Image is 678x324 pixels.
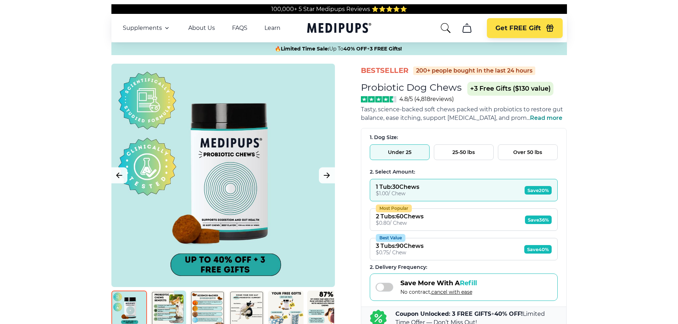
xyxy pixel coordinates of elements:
span: No contract, [400,289,477,295]
div: Most Popular [376,205,412,212]
div: 100,000+ 5 Star Medipups Reviews ⭐️⭐️⭐️⭐️⭐️ [111,4,567,14]
h1: Probiotic Dog Chews [361,81,462,93]
button: Get FREE Gift [487,18,562,38]
a: About Us [188,25,215,32]
div: 2. Select Amount: [370,169,558,175]
a: Medipups [307,21,371,36]
button: search [440,22,451,34]
div: 1 Tub : 30 Chews [376,184,419,190]
div: 1. Dog Size: [370,134,558,141]
span: Save More With A [400,279,477,287]
span: cancel with ease [431,289,472,295]
button: cart [458,20,475,37]
a: FAQS [232,25,247,32]
span: BestSeller [361,66,409,75]
button: Next Image [319,168,335,184]
span: 4.8/5 ( 4,818 reviews) [399,96,454,102]
div: Best Value [376,234,405,242]
button: Most Popular2 Tubs:60Chews$0.80/ ChewSave36% [370,208,558,231]
div: 3 Tubs : 90 Chews [376,243,424,249]
span: Save 20% [525,186,552,195]
button: Under 25 [370,144,430,160]
button: Supplements [123,24,171,32]
span: 2 . Delivery Frequency: [370,264,427,270]
div: $ 1.00 / Chew [376,190,419,197]
span: Supplements [123,25,162,32]
div: 200+ people bought in the last 24 hours [413,67,535,75]
div: $ 0.75 / Chew [376,249,424,256]
span: Save 36% [525,216,552,224]
div: 2 Tubs : 60 Chews [376,213,424,220]
span: Save 40% [524,245,552,254]
a: Learn [264,25,280,32]
span: 🔥 Up To + [275,45,402,52]
span: Get FREE Gift [495,24,541,32]
img: Stars - 4.8 [361,96,397,102]
span: Read more [530,115,562,121]
span: ... [527,115,562,121]
b: Coupon Unlocked: 3 FREE GIFTS [395,310,491,317]
button: 1 Tub:30Chews$1.00/ ChewSave20% [370,179,558,201]
span: Refill [460,279,477,287]
span: +3 Free Gifts ($130 value) [467,82,553,96]
button: Best Value3 Tubs:90Chews$0.75/ ChewSave40% [370,238,558,260]
span: balance, ease itching, support [MEDICAL_DATA], and prom [361,115,527,121]
button: Previous Image [111,168,127,184]
div: $ 0.80 / Chew [376,220,424,226]
span: Tasty, science-backed soft chews packed with probiotics to restore gut [361,106,563,113]
button: 25-50 lbs [434,144,494,160]
b: 40% OFF! [494,310,523,317]
button: Over 50 lbs [498,144,558,160]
